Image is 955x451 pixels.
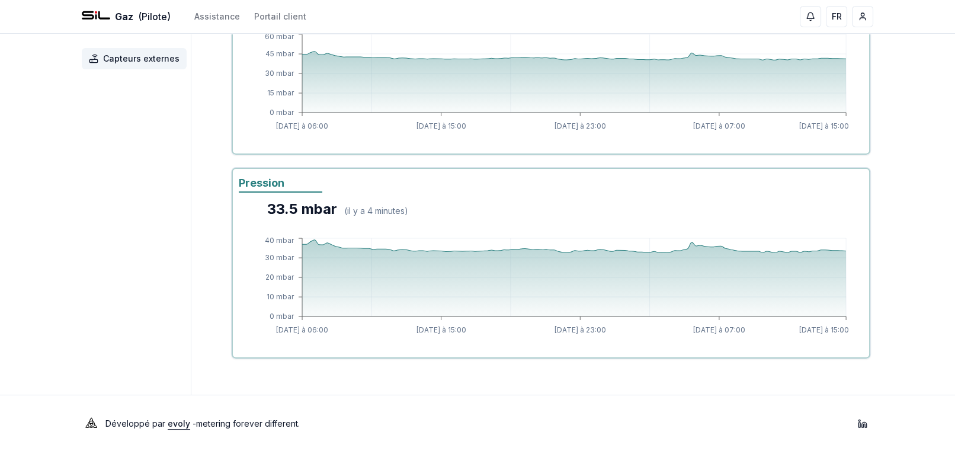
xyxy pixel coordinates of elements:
tspan: [DATE] à 15:00 [416,325,466,334]
tspan: [DATE] à 23:00 [555,325,606,334]
span: FR [832,11,842,23]
p: Développé par - metering forever different . [105,415,300,432]
tspan: 0 mbar [270,108,294,117]
tspan: 10 mbar [267,292,294,301]
span: Capteurs externes [103,53,180,65]
tspan: 45 mbar [265,49,294,58]
tspan: [DATE] à 15:00 [416,121,466,130]
a: evoly [168,418,190,428]
tspan: [DATE] à 06:00 [276,121,328,130]
img: Evoly Logo [82,414,101,433]
button: FR [826,6,847,27]
span: (Pilote) [138,9,171,24]
tspan: [DATE] à 23:00 [555,121,606,130]
span: Gaz [115,9,133,24]
tspan: [DATE] à 06:00 [276,325,328,334]
a: Gaz(Pilote) [82,9,171,24]
a: Assistance [194,11,240,23]
tspan: 60 mbar [265,32,294,41]
tspan: 20 mbar [265,273,294,282]
tspan: 30 mbar [265,253,294,262]
tspan: [DATE] à 07:00 [693,325,745,334]
div: ( il y a 4 minutes ) [344,205,408,217]
img: SIL - Gaz Logo [82,2,110,31]
tspan: [DATE] à 07:00 [693,121,745,130]
a: Portail client [254,11,306,23]
div: Pression [239,175,322,193]
tspan: [DATE] à 15:00 [799,325,849,334]
tspan: 40 mbar [265,236,294,245]
div: 33.5 mbar [267,200,337,219]
tspan: 30 mbar [265,69,294,78]
tspan: 0 mbar [270,312,294,321]
tspan: 15 mbar [267,88,294,97]
a: Capteurs externes [82,48,191,69]
tspan: [DATE] à 15:00 [799,121,849,130]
